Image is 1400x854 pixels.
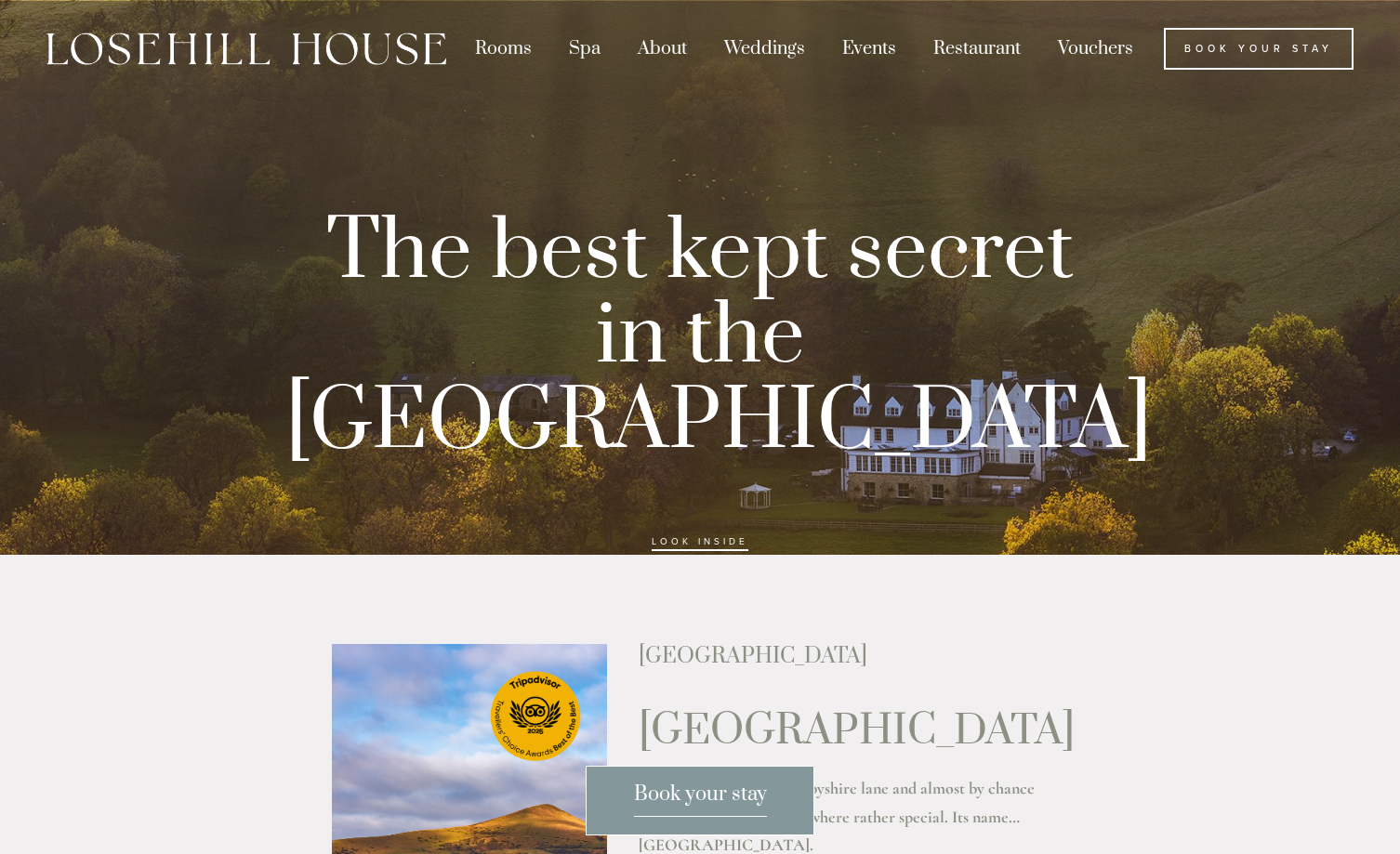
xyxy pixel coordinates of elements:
span: Book your stay [634,782,767,817]
h2: [GEOGRAPHIC_DATA] [639,644,1067,668]
a: Vouchers [1041,28,1150,70]
div: Restaurant [917,28,1037,70]
h1: [GEOGRAPHIC_DATA] [639,708,1067,755]
img: Losehill House [46,33,446,65]
div: About [621,28,704,70]
div: Rooms [458,28,548,70]
div: Events [825,28,913,70]
strong: The best kept secret in the [GEOGRAPHIC_DATA] [285,201,1152,475]
div: Weddings [707,28,822,70]
a: Book your stay [586,766,814,835]
a: look inside [652,536,747,551]
a: Book Your Stay [1164,28,1354,70]
div: Spa [552,28,617,70]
